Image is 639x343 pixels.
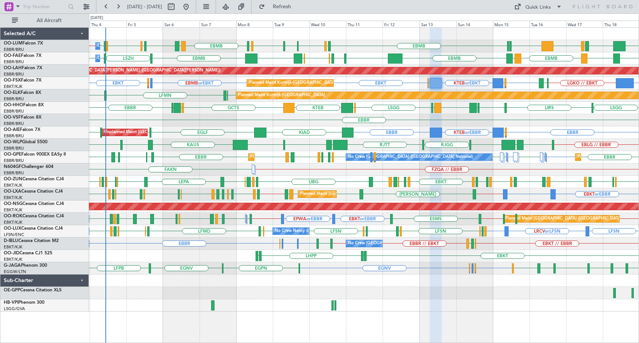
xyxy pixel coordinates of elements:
a: EGGW/LTN [4,269,26,275]
button: All Aircraft [8,15,81,27]
a: OO-HHOFalcon 8X [4,103,44,107]
span: OO-FSX [4,78,21,83]
a: EBKT/KJK [4,257,22,262]
span: HB-VPI [4,300,18,305]
span: OO-FAE [4,53,21,58]
a: EBBR/BRU [4,96,24,102]
span: OO-ROK [4,214,22,218]
div: Planned Maint Kortrijk-[GEOGRAPHIC_DATA] [238,90,325,101]
div: Wed 10 [309,21,346,27]
input: Trip Number [23,1,66,12]
a: OO-GPEFalcon 900EX EASy II [4,152,66,157]
div: Tue 16 [530,21,566,27]
a: EBBR/BRU [4,158,24,163]
div: Planned Maint Kortrijk-[GEOGRAPHIC_DATA] [249,77,336,89]
span: OO-ELK [4,91,21,95]
span: OO-LAH [4,66,22,70]
div: Thu 11 [346,21,383,27]
a: OO-FAEFalcon 7X [4,53,41,58]
span: OO-LUM [4,41,22,46]
span: OO-LXA [4,189,21,194]
div: Tue 9 [273,21,309,27]
div: Unplanned Maint [GEOGRAPHIC_DATA] ([GEOGRAPHIC_DATA] National) [104,127,245,138]
a: EBBR/BRU [4,59,24,65]
a: D-IBLUCessna Citation M2 [4,239,59,243]
span: [DATE] - [DATE] [127,3,162,10]
a: EBBR/BRU [4,170,24,176]
div: Sun 7 [200,21,236,27]
a: EBKT/KJK [4,195,22,200]
div: Sat 13 [420,21,456,27]
span: All Aircraft [19,18,79,23]
a: EBBR/BRU [4,108,24,114]
a: OO-NSGCessna Citation CJ4 [4,202,64,206]
div: Fri 5 [126,21,163,27]
a: EBBR/BRU [4,47,24,52]
div: Wed 17 [566,21,603,27]
span: OO-VSF [4,115,21,120]
a: OO-LAHFalcon 7X [4,66,42,70]
span: D-IBLU [4,239,18,243]
span: Refresh [266,4,298,9]
a: EBKT/KJK [4,84,22,89]
a: OO-LXACessna Citation CJ4 [4,189,63,194]
div: Sun 14 [456,21,493,27]
a: EBKT/KJK [4,183,22,188]
a: LFSN/ENC [4,232,24,238]
span: OO-LUX [4,226,21,231]
span: OO-WLP [4,140,22,144]
a: OO-ZUNCessna Citation CJ4 [4,177,64,181]
a: OO-ELKFalcon 8X [4,91,41,95]
div: Owner Melsbroek Air Base [98,40,148,52]
a: OO-ROKCessna Citation CJ4 [4,214,64,218]
span: OE-GPP [4,288,20,293]
span: OO-AIE [4,128,20,132]
a: LSGG/GVA [4,306,25,312]
span: G-JAGA [4,263,21,268]
span: N604GF [4,165,21,169]
div: Thu 4 [90,21,126,27]
a: OO-FSXFalcon 7X [4,78,41,83]
a: EBBR/BRU [4,71,24,77]
div: No Crew Nancy (Essey) [275,226,319,237]
a: G-JAGAPhenom 300 [4,263,47,268]
a: HB-VPIPhenom 300 [4,300,44,305]
a: EBBR/BRU [4,146,24,151]
div: Mon 8 [236,21,273,27]
div: Planned Maint [GEOGRAPHIC_DATA] ([GEOGRAPHIC_DATA] National) [250,151,386,163]
a: OE-GPPCessna Citation XLS [4,288,62,293]
a: EBKT/KJK [4,207,22,213]
a: OO-LUMFalcon 7X [4,41,43,46]
a: OO-AIEFalcon 7X [4,128,40,132]
div: Fri 12 [383,21,419,27]
a: OO-WLPGlobal 5500 [4,140,47,144]
div: Planned Maint [GEOGRAPHIC_DATA] ([GEOGRAPHIC_DATA] National) [300,189,435,200]
span: OO-GPE [4,152,21,157]
a: OO-LUXCessna Citation CJ4 [4,226,63,231]
div: Mon 15 [493,21,530,27]
div: No Crew [GEOGRAPHIC_DATA] ([GEOGRAPHIC_DATA] National) [348,151,473,163]
a: N604GFChallenger 604 [4,165,53,169]
div: Sat 6 [163,21,200,27]
a: EBKT/KJK [4,244,22,250]
span: OO-NSG [4,202,22,206]
a: OO-JIDCessna CJ1 525 [4,251,52,255]
a: EBKT/KJK [4,220,22,225]
div: Owner Melsbroek Air Base [98,53,148,64]
div: No Crew [GEOGRAPHIC_DATA] ([GEOGRAPHIC_DATA] National) [348,238,473,249]
a: OO-VSFFalcon 8X [4,115,41,120]
a: EBBR/BRU [4,133,24,139]
span: OO-JID [4,251,19,255]
div: [DATE] [90,15,103,21]
span: OO-HHO [4,103,23,107]
a: EBBR/BRU [4,121,24,126]
span: OO-ZUN [4,177,22,181]
button: Refresh [255,1,300,13]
